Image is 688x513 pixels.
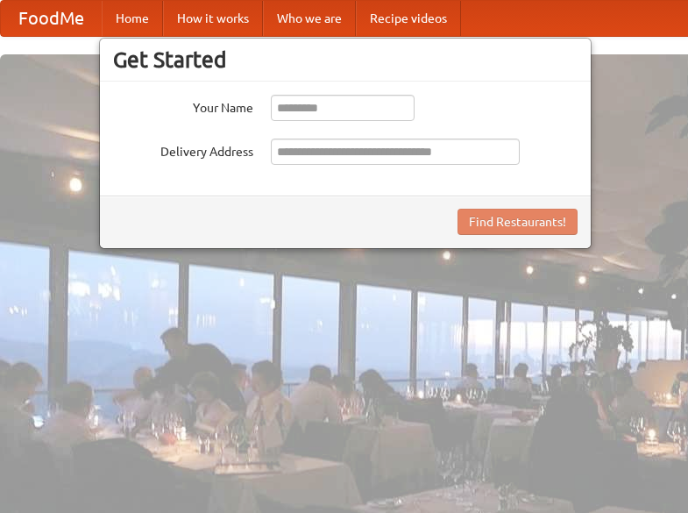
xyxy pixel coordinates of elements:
[263,1,356,36] a: Who we are
[356,1,461,36] a: Recipe videos
[113,46,578,73] h3: Get Started
[113,139,253,160] label: Delivery Address
[113,95,253,117] label: Your Name
[163,1,263,36] a: How it works
[1,1,102,36] a: FoodMe
[102,1,163,36] a: Home
[457,209,578,235] button: Find Restaurants!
